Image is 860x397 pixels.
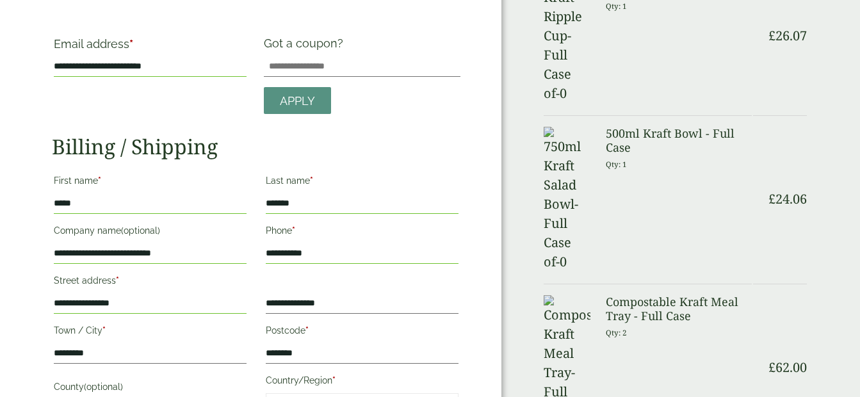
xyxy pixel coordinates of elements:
abbr: required [102,325,106,336]
h3: 500ml Kraft Bowl - Full Case [606,127,752,154]
small: Qty: 1 [606,1,627,11]
label: Town / City [54,321,247,343]
span: Apply [280,94,315,108]
label: Got a coupon? [264,36,348,56]
label: Country/Region [266,371,458,393]
abbr: required [292,225,295,236]
span: £ [768,190,775,207]
label: Phone [266,222,458,243]
small: Qty: 1 [606,159,627,169]
abbr: required [332,375,336,385]
label: First name [54,172,247,193]
abbr: required [116,275,119,286]
abbr: required [310,175,313,186]
span: £ [768,359,775,376]
a: Apply [264,87,331,115]
h2: Billing / Shipping [52,134,461,159]
span: (optional) [84,382,123,392]
label: Company name [54,222,247,243]
bdi: 24.06 [768,190,807,207]
abbr: required [305,325,309,336]
abbr: required [98,175,101,186]
bdi: 26.07 [768,27,807,44]
span: (optional) [121,225,160,236]
label: Last name [266,172,458,193]
label: Street address [54,271,247,293]
span: £ [768,27,775,44]
label: Postcode [266,321,458,343]
small: Qty: 2 [606,328,627,337]
img: 750ml Kraft Salad Bowl-Full Case of-0 [544,127,590,271]
h3: Compostable Kraft Meal Tray - Full Case [606,295,752,323]
bdi: 62.00 [768,359,807,376]
abbr: required [129,37,133,51]
label: Email address [54,38,247,56]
